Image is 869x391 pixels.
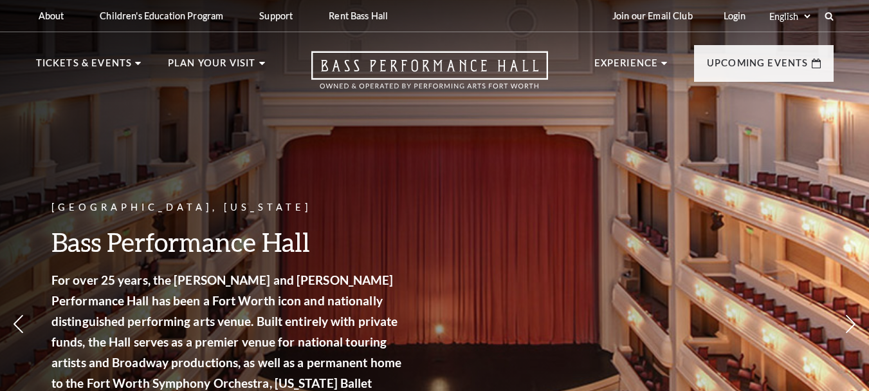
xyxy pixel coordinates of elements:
p: [GEOGRAPHIC_DATA], [US_STATE] [51,200,405,216]
p: About [39,10,64,21]
p: Upcoming Events [707,55,809,79]
p: Plan Your Visit [168,55,256,79]
select: Select: [767,10,812,23]
h3: Bass Performance Hall [51,225,405,258]
p: Experience [594,55,659,79]
p: Support [259,10,293,21]
p: Rent Bass Hall [329,10,388,21]
p: Tickets & Events [36,55,133,79]
p: Children's Education Program [100,10,223,21]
